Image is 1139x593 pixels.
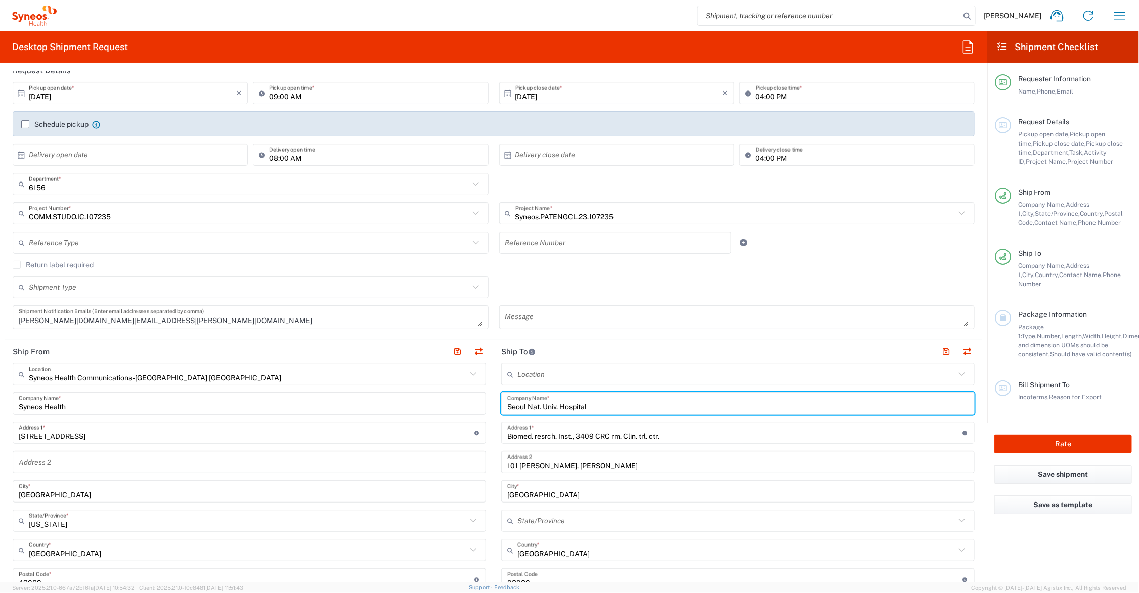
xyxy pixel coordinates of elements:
h2: Shipment Checklist [996,41,1099,53]
span: Phone, [1037,87,1057,95]
span: Server: 2025.21.0-667a72bf6fa [12,585,135,591]
h2: Ship To [501,347,536,357]
a: Support [469,584,494,590]
span: Phone Number [1078,219,1121,226]
i: × [236,85,242,101]
span: Incoterms, [1018,393,1049,401]
label: Return label required [13,261,94,269]
span: Number, [1037,332,1061,340]
h2: Desktop Shipment Request [12,41,128,53]
button: Save shipment [994,465,1132,484]
input: Shipment, tracking or reference number [698,6,960,25]
span: Contact Name, [1034,219,1078,226]
button: Rate [994,435,1132,453]
a: Feedback [494,584,520,590]
span: Pickup close date, [1033,140,1086,147]
span: Country, [1035,271,1059,279]
span: Should have valid content(s) [1050,350,1132,358]
span: Requester Information [1018,75,1091,83]
span: City, [1022,271,1035,279]
span: Reason for Export [1049,393,1102,401]
span: Length, [1061,332,1083,340]
span: Width, [1083,332,1102,340]
span: Client: 2025.21.0-f0c8481 [139,585,243,591]
span: [DATE] 11:51:43 [205,585,243,591]
span: Project Number [1067,158,1113,165]
span: Copyright © [DATE]-[DATE] Agistix Inc., All Rights Reserved [971,583,1127,592]
span: Request Details [1018,118,1069,126]
span: [DATE] 10:54:32 [94,585,135,591]
a: Add Reference [737,236,751,250]
span: Package Information [1018,310,1087,318]
span: Package 1: [1018,323,1044,340]
span: Contact Name, [1059,271,1103,279]
span: Height, [1102,332,1123,340]
button: Save as template [994,495,1132,514]
i: × [723,85,728,101]
span: Bill Shipment To [1018,381,1070,389]
span: State/Province, [1035,210,1080,217]
span: Pickup open date, [1018,130,1070,138]
span: Company Name, [1018,262,1066,269]
span: Project Name, [1026,158,1067,165]
span: [PERSON_NAME] [984,11,1041,20]
h2: Request Details [13,66,71,76]
span: Task, [1069,149,1084,156]
span: Ship From [1018,188,1050,196]
span: City, [1022,210,1035,217]
span: Email [1057,87,1073,95]
span: Country, [1080,210,1104,217]
span: Type, [1022,332,1037,340]
h2: Ship From [13,347,50,357]
span: Name, [1018,87,1037,95]
span: Department, [1033,149,1069,156]
label: Schedule pickup [21,120,89,128]
span: Ship To [1018,249,1041,257]
span: Company Name, [1018,201,1066,208]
